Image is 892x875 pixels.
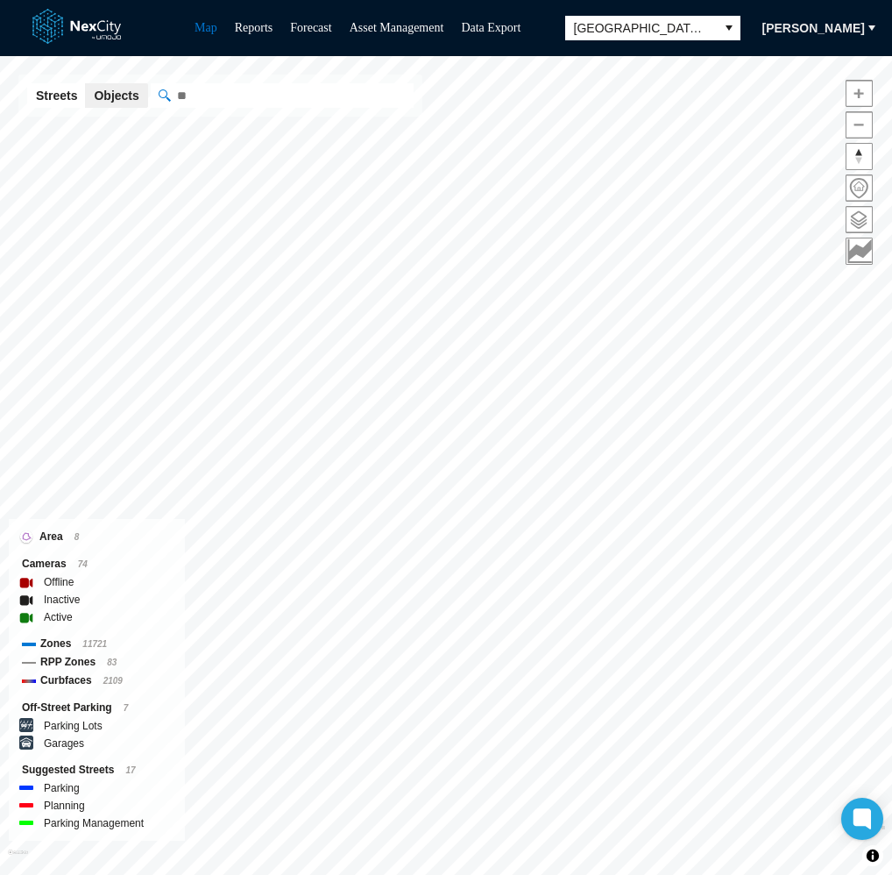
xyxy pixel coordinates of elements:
button: Toggle attribution [862,845,883,866]
label: Garages [44,735,84,752]
span: Objects [94,87,138,104]
div: Cameras [22,555,172,573]
span: 2109 [103,676,123,686]
div: Suggested Streets [22,761,172,779]
span: [GEOGRAPHIC_DATA][PERSON_NAME] [574,19,709,37]
label: Inactive [44,591,80,608]
a: Reports [235,21,273,34]
div: Zones [22,635,172,653]
a: Forecast [290,21,331,34]
span: Streets [36,87,77,104]
span: 74 [78,559,88,569]
span: 7 [124,703,129,713]
button: Home [846,174,873,202]
div: Area [22,528,172,546]
span: 17 [125,765,135,775]
label: Planning [44,797,85,815]
a: Asset Management [350,21,444,34]
label: Active [44,608,73,626]
button: Layers management [846,206,873,233]
span: 83 [107,658,117,667]
div: RPP Zones [22,653,172,672]
a: Data Export [461,21,520,34]
label: Parking Lots [44,717,103,735]
span: Zoom in [846,81,872,106]
button: Zoom in [846,80,873,107]
button: Key metrics [846,238,873,265]
a: Mapbox homepage [8,850,28,870]
span: [PERSON_NAME] [762,19,865,37]
span: Toggle attribution [867,846,878,865]
div: Off-Street Parking [22,699,172,717]
button: select [718,16,740,40]
span: 11721 [82,639,107,649]
button: Reset bearing to north [846,143,873,170]
button: Streets [27,83,86,108]
button: [PERSON_NAME] [751,14,876,42]
button: Zoom out [846,111,873,139]
span: Zoom out [846,112,872,138]
label: Parking [44,779,80,797]
a: Map [195,21,217,34]
button: Objects [85,83,147,108]
div: Curbfaces [22,672,172,690]
span: Reset bearing to north [846,144,872,169]
label: Offline [44,573,74,591]
label: Parking Management [44,815,144,832]
span: 8 [74,532,80,542]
